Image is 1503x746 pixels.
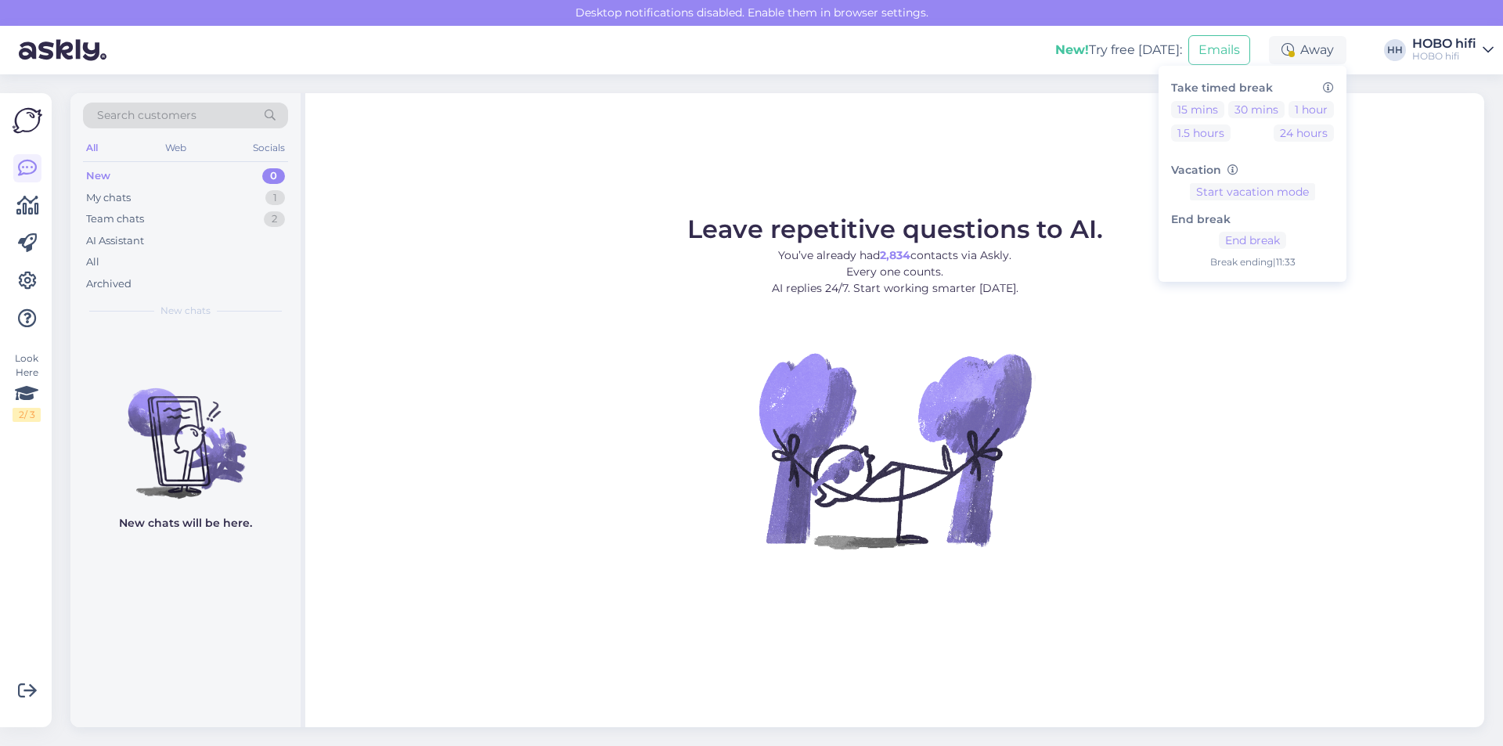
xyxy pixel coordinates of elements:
div: New [86,168,110,184]
b: New! [1055,42,1089,57]
div: Archived [86,276,132,292]
button: 1.5 hours [1171,124,1231,142]
div: 2 [264,211,285,227]
div: HOBO hifi [1412,38,1476,50]
span: Leave repetitive questions to AI. [687,214,1103,244]
button: 15 mins [1171,101,1224,118]
h6: Vacation [1171,164,1334,177]
div: 1 [265,190,285,206]
div: Try free [DATE]: [1055,41,1182,59]
div: HOBO hifi [1412,50,1476,63]
span: Search customers [97,107,196,124]
div: All [86,254,99,270]
h6: End break [1171,213,1334,226]
a: HOBO hifiHOBO hifi [1412,38,1494,63]
div: Socials [250,138,288,158]
img: Askly Logo [13,106,42,135]
div: Away [1269,36,1346,64]
div: AI Assistant [86,233,144,249]
div: Team chats [86,211,144,227]
div: All [83,138,101,158]
img: No Chat active [754,309,1036,591]
div: 0 [262,168,285,184]
button: 24 hours [1274,124,1334,142]
img: No chats [70,360,301,501]
div: Look Here [13,351,41,422]
div: Break ending | 11:33 [1171,255,1334,269]
p: You’ve already had contacts via Askly. Every one counts. AI replies 24/7. Start working smarter [... [687,247,1103,297]
button: 1 hour [1289,101,1334,118]
h6: Take timed break [1171,81,1334,95]
button: End break [1219,232,1286,249]
button: Emails [1188,35,1250,65]
button: 30 mins [1228,101,1285,118]
p: New chats will be here. [119,515,252,532]
div: 2 / 3 [13,408,41,422]
div: HH [1384,39,1406,61]
div: My chats [86,190,131,206]
span: New chats [160,304,211,318]
div: Web [162,138,189,158]
b: 2,834 [880,248,910,262]
button: Start vacation mode [1190,183,1315,200]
